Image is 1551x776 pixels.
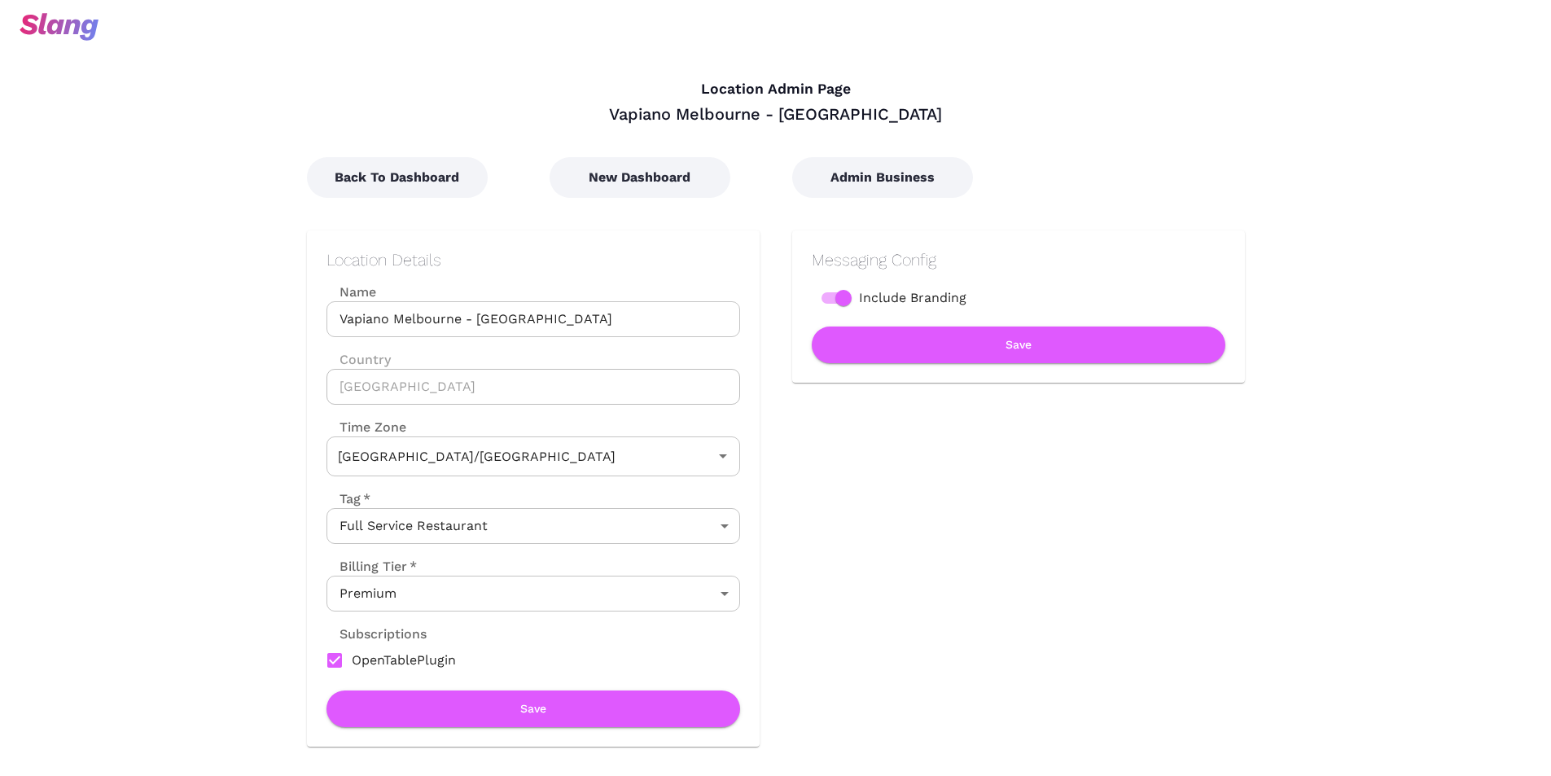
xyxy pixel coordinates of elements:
[812,327,1225,363] button: Save
[550,169,730,185] a: New Dashboard
[307,169,488,185] a: Back To Dashboard
[326,625,427,643] label: Subscriptions
[712,445,734,467] button: Open
[307,157,488,198] button: Back To Dashboard
[792,157,973,198] button: Admin Business
[859,288,966,308] span: Include Branding
[326,250,740,270] h2: Location Details
[550,157,730,198] button: New Dashboard
[326,576,740,612] div: Premium
[326,418,740,436] label: Time Zone
[307,103,1245,125] div: Vapiano Melbourne - [GEOGRAPHIC_DATA]
[326,691,740,727] button: Save
[812,250,1225,270] h2: Messaging Config
[326,489,370,508] label: Tag
[326,283,740,301] label: Name
[352,651,456,670] span: OpenTablePlugin
[326,508,740,544] div: Full Service Restaurant
[20,13,99,41] img: svg+xml;base64,PHN2ZyB3aWR0aD0iOTciIGhlaWdodD0iMzQiIHZpZXdCb3g9IjAgMCA5NyAzNCIgZmlsbD0ibm9uZSIgeG...
[792,169,973,185] a: Admin Business
[307,81,1245,99] h4: Location Admin Page
[326,557,417,576] label: Billing Tier
[326,350,740,369] label: Country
